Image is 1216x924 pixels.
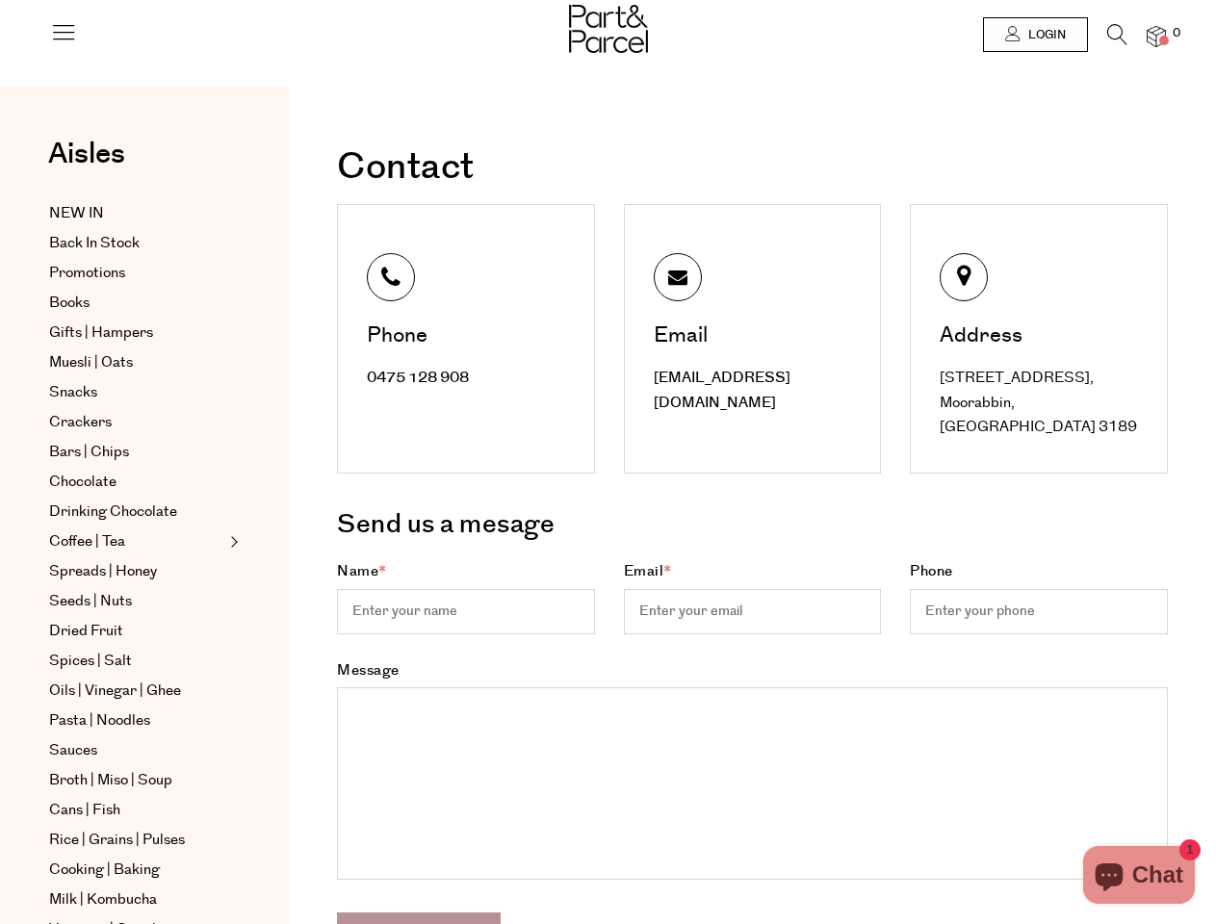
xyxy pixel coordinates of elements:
a: Aisles [48,140,125,188]
a: Dried Fruit [49,620,224,643]
span: NEW IN [49,202,104,225]
a: Pasta | Noodles [49,709,224,732]
a: 0475 128 908 [367,368,469,388]
span: 0 [1168,25,1185,42]
a: 0 [1147,26,1166,46]
div: [STREET_ADDRESS], Moorabbin, [GEOGRAPHIC_DATA] 3189 [940,366,1143,440]
span: Drinking Chocolate [49,500,177,524]
input: Phone [910,589,1168,634]
a: Back In Stock [49,232,224,255]
span: Bars | Chips [49,441,129,464]
div: Phone [367,325,570,346]
label: Phone [910,561,1168,634]
span: Cans | Fish [49,799,120,822]
span: Pasta | Noodles [49,709,150,732]
a: Bars | Chips [49,441,224,464]
inbox-online-store-chat: Shopify online store chat [1077,846,1201,909]
input: Email* [624,589,882,634]
h3: Send us a mesage [337,502,1168,547]
a: Oils | Vinegar | Ghee [49,680,224,703]
span: Rice | Grains | Pulses [49,829,185,852]
span: Chocolate [49,471,116,494]
span: Cooking | Baking [49,859,160,882]
a: Drinking Chocolate [49,500,224,524]
div: Email [654,325,857,346]
span: Dried Fruit [49,620,123,643]
label: Email [624,561,882,634]
a: [EMAIL_ADDRESS][DOMAIN_NAME] [654,368,790,413]
span: Oils | Vinegar | Ghee [49,680,181,703]
a: Coffee | Tea [49,530,224,553]
img: Part&Parcel [569,5,648,53]
span: Seeds | Nuts [49,590,132,613]
h1: Contact [337,149,1168,186]
a: Gifts | Hampers [49,321,224,345]
label: Message [337,660,1168,888]
span: Sauces [49,739,97,762]
a: Cooking | Baking [49,859,224,882]
a: Cans | Fish [49,799,224,822]
a: Muesli | Oats [49,351,224,374]
input: Name* [337,589,595,634]
span: Gifts | Hampers [49,321,153,345]
a: Spreads | Honey [49,560,224,583]
a: Crackers [49,411,224,434]
a: Snacks [49,381,224,404]
a: Seeds | Nuts [49,590,224,613]
a: Rice | Grains | Pulses [49,829,224,852]
a: Login [983,17,1088,52]
textarea: Message [337,687,1168,880]
span: Broth | Miso | Soup [49,769,172,792]
a: Spices | Salt [49,650,224,673]
span: Books [49,292,90,315]
span: Promotions [49,262,125,285]
a: NEW IN [49,202,224,225]
a: Sauces [49,739,224,762]
a: Books [49,292,224,315]
a: Promotions [49,262,224,285]
span: Back In Stock [49,232,140,255]
span: Aisles [48,133,125,175]
span: Muesli | Oats [49,351,133,374]
span: Snacks [49,381,97,404]
a: Broth | Miso | Soup [49,769,224,792]
span: Milk | Kombucha [49,888,157,911]
button: Expand/Collapse Coffee | Tea [225,530,239,553]
span: Spices | Salt [49,650,132,673]
span: Login [1023,27,1066,43]
label: Name [337,561,595,634]
span: Coffee | Tea [49,530,125,553]
a: Milk | Kombucha [49,888,224,911]
span: Spreads | Honey [49,560,157,583]
span: Crackers [49,411,112,434]
a: Chocolate [49,471,224,494]
div: Address [940,325,1143,346]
